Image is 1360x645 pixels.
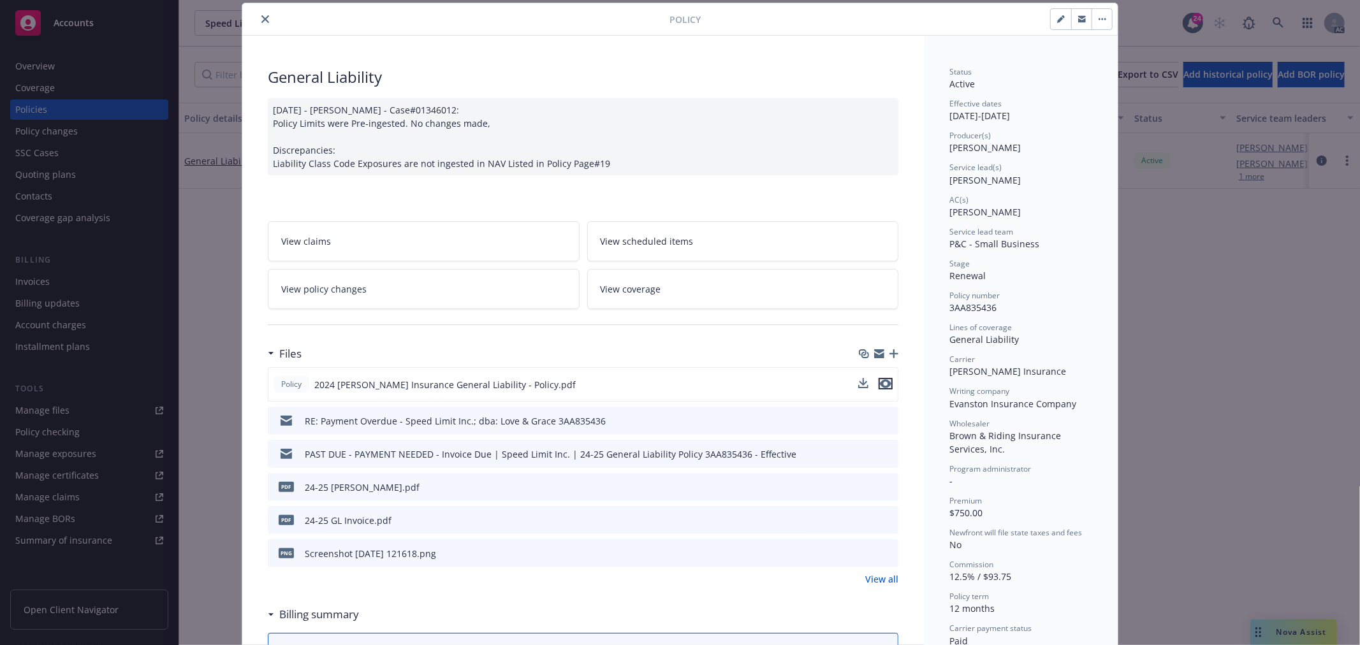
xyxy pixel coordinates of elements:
[949,258,970,269] span: Stage
[882,481,893,494] button: preview file
[305,547,436,560] div: Screenshot [DATE] 121618.png
[879,378,893,389] button: preview file
[858,378,868,391] button: download file
[268,98,898,175] div: [DATE] - [PERSON_NAME] - Case#01346012: Policy Limits were Pre-ingested. No changes made, Discrep...
[305,514,391,527] div: 24-25 GL Invoice.pdf
[949,570,1011,583] span: 12.5% / $93.75
[949,602,995,614] span: 12 months
[949,270,986,282] span: Renewal
[949,66,972,77] span: Status
[949,463,1031,474] span: Program administrator
[268,221,580,261] a: View claims
[882,514,893,527] button: preview file
[949,475,953,487] span: -
[861,447,872,461] button: download file
[861,481,872,494] button: download file
[601,282,661,296] span: View coverage
[268,606,359,623] div: Billing summary
[281,282,367,296] span: View policy changes
[861,547,872,560] button: download file
[949,386,1009,396] span: Writing company
[268,345,302,362] div: Files
[882,414,893,428] button: preview file
[949,194,969,205] span: AC(s)
[949,301,997,314] span: 3AA835436
[949,238,1039,250] span: P&C - Small Business
[279,379,304,390] span: Policy
[882,547,893,560] button: preview file
[949,559,993,570] span: Commission
[949,623,1032,634] span: Carrier payment status
[949,365,1066,377] span: [PERSON_NAME] Insurance
[949,141,1021,154] span: [PERSON_NAME]
[949,206,1021,218] span: [PERSON_NAME]
[279,606,359,623] h3: Billing summary
[268,269,580,309] a: View policy changes
[601,235,694,248] span: View scheduled items
[587,221,899,261] a: View scheduled items
[305,447,796,461] div: PAST DUE - PAYMENT NEEDED - Invoice Due | Speed Limit Inc. | 24-25 General Liability Policy 3AA83...
[949,322,1012,333] span: Lines of coverage
[268,66,898,88] div: General Liability
[258,11,273,27] button: close
[279,345,302,362] h3: Files
[949,162,1002,173] span: Service lead(s)
[879,378,893,391] button: preview file
[949,290,1000,301] span: Policy number
[279,515,294,525] span: pdf
[949,591,989,602] span: Policy term
[949,495,982,506] span: Premium
[669,13,701,26] span: Policy
[949,98,1002,109] span: Effective dates
[949,226,1013,237] span: Service lead team
[949,98,1092,122] div: [DATE] - [DATE]
[305,414,606,428] div: RE: Payment Overdue - Speed Limit Inc.; dba: Love & Grace 3AA835436
[861,414,872,428] button: download file
[314,378,576,391] span: 2024 [PERSON_NAME] Insurance General Liability - Policy.pdf
[949,398,1076,410] span: Evanston Insurance Company
[949,354,975,365] span: Carrier
[305,481,420,494] div: 24-25 [PERSON_NAME].pdf
[281,235,331,248] span: View claims
[949,174,1021,186] span: [PERSON_NAME]
[861,514,872,527] button: download file
[949,539,962,551] span: No
[858,378,868,388] button: download file
[279,548,294,558] span: png
[949,333,1092,346] div: General Liability
[587,269,899,309] a: View coverage
[949,527,1082,538] span: Newfront will file state taxes and fees
[949,507,983,519] span: $750.00
[882,447,893,461] button: preview file
[949,78,975,90] span: Active
[949,130,991,141] span: Producer(s)
[949,430,1064,455] span: Brown & Riding Insurance Services, Inc.
[865,572,898,586] a: View all
[949,418,990,429] span: Wholesaler
[279,482,294,491] span: pdf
